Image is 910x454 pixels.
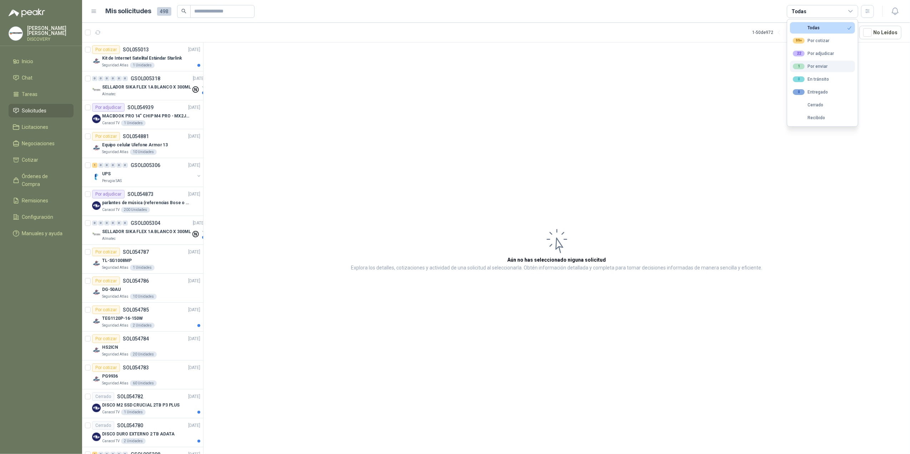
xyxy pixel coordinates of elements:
[92,161,202,184] a: 1 0 0 0 0 0 GSOL005306[DATE] Company LogoUPSPerugia SAS
[92,57,101,65] img: Company Logo
[123,365,149,370] p: SOL054783
[121,409,146,415] div: 1 Unidades
[859,26,901,39] button: No Leídos
[9,227,74,240] a: Manuales y ayuda
[102,265,129,271] p: Seguridad Atlas
[116,76,122,81] div: 0
[22,156,39,164] span: Cotizar
[102,200,191,206] p: parlantes de música (referencias Bose o Alexa) CON MARCACION 1 LOGO (Mas datos en el adjunto)
[102,207,120,213] p: Caracol TV
[9,153,74,167] a: Cotizar
[193,220,205,227] p: [DATE]
[793,89,805,95] div: 0
[122,221,128,226] div: 0
[92,76,97,81] div: 0
[123,307,149,312] p: SOL054785
[130,149,157,155] div: 10 Unidades
[116,163,122,168] div: 0
[793,38,805,44] div: 99+
[117,394,143,399] p: SOL054782
[92,74,206,97] a: 0 0 0 0 0 0 GSOL005318[DATE] Company LogoSELLADOR SIKA FLEX 1A BLANCO X 300MLAlmatec
[790,86,855,98] button: 0Entregado
[104,76,110,81] div: 0
[92,392,114,401] div: Cerrado
[121,438,146,444] div: 2 Unidades
[102,178,122,184] p: Perugia SAS
[92,288,101,297] img: Company Logo
[123,47,149,52] p: SOL055013
[102,228,191,235] p: SELLADOR SIKA FLEX 1A BLANCO X 300ML
[188,422,200,429] p: [DATE]
[102,409,120,415] p: Caracol TV
[188,191,200,198] p: [DATE]
[790,61,855,72] button: 1Por enviar
[102,315,143,322] p: TEG1120P-16-150W
[793,89,828,95] div: Entregado
[102,344,118,351] p: HS2ICN
[92,45,120,54] div: Por cotizar
[92,132,120,141] div: Por cotizar
[188,278,200,284] p: [DATE]
[22,90,38,98] span: Tareas
[27,37,74,41] p: DISCOVERY
[102,257,132,264] p: TL-SG1008MP
[102,236,116,242] p: Almatec
[752,27,796,38] div: 1 - 50 de 972
[130,294,157,299] div: 10 Unidades
[102,373,118,380] p: PG9936
[791,7,806,15] div: Todas
[9,137,74,150] a: Negociaciones
[130,352,157,357] div: 20 Unidades
[188,46,200,53] p: [DATE]
[157,7,171,16] span: 498
[98,221,104,226] div: 0
[793,76,805,82] div: 0
[102,113,191,120] p: MACBOOK PRO 14" CHIP M4 PRO - MX2J3E/A
[793,25,820,30] div: Todas
[22,74,33,82] span: Chat
[508,256,606,264] h3: Aún no has seleccionado niguna solicitud
[188,393,200,400] p: [DATE]
[116,221,122,226] div: 0
[793,51,834,56] div: Por adjudicar
[122,76,128,81] div: 0
[82,42,203,71] a: Por cotizarSOL055013[DATE] Company LogoKit de Internet Satelital Estándar StarlinkSeguridad Atlas...
[102,149,129,155] p: Seguridad Atlas
[82,303,203,332] a: Por cotizarSOL054785[DATE] Company LogoTEG1120P-16-150WSeguridad Atlas2 Unidades
[92,230,101,239] img: Company Logo
[22,140,55,147] span: Negociaciones
[9,120,74,134] a: Licitaciones
[188,307,200,313] p: [DATE]
[102,91,116,97] p: Almatec
[793,115,825,120] div: Recibido
[121,120,146,126] div: 1 Unidades
[790,74,855,85] button: 0En tránsito
[92,190,125,198] div: Por adjudicar
[102,380,129,386] p: Seguridad Atlas
[188,364,200,371] p: [DATE]
[9,9,45,17] img: Logo peakr
[110,76,116,81] div: 0
[9,170,74,191] a: Órdenes de Compra
[102,171,111,177] p: UPS
[127,192,154,197] p: SOL054873
[123,278,149,283] p: SOL054786
[127,105,154,110] p: SOL054939
[22,107,47,115] span: Solicitudes
[92,306,120,314] div: Por cotizar
[92,221,97,226] div: 0
[130,62,155,68] div: 1 Unidades
[9,210,74,224] a: Configuración
[92,219,206,242] a: 0 0 0 0 0 0 GSOL005304[DATE] Company LogoSELLADOR SIKA FLEX 1A BLANCO X 300MLAlmatec
[82,245,203,274] a: Por cotizarSOL054787[DATE] Company LogoTL-SG1008MPSeguridad Atlas1 Unidades
[790,35,855,46] button: 99+Por cotizar
[22,172,67,188] span: Órdenes de Compra
[98,76,104,81] div: 0
[790,99,855,111] button: Cerrado
[92,317,101,326] img: Company Logo
[9,87,74,101] a: Tareas
[9,104,74,117] a: Solicitudes
[82,418,203,447] a: CerradoSOL054780[DATE] Company LogoDISCO DURO EXTERNO 2 TB ADATACaracol TV2 Unidades
[92,375,101,383] img: Company Logo
[188,133,200,140] p: [DATE]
